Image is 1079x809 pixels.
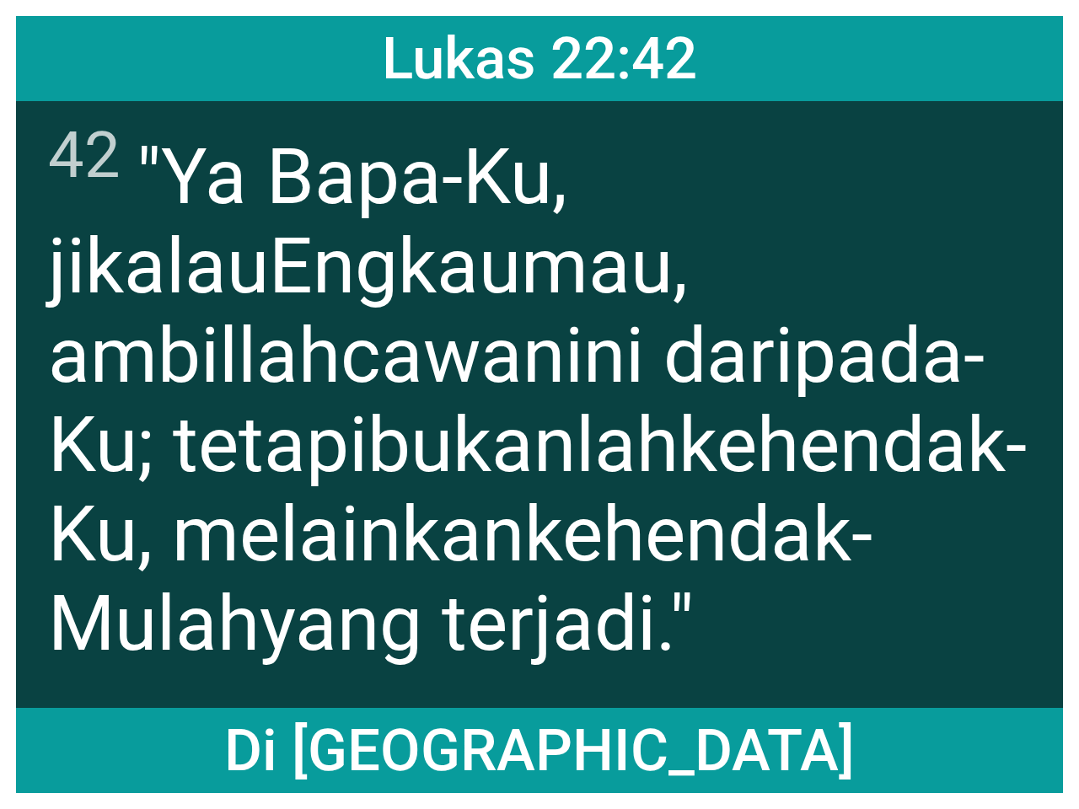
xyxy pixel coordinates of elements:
wg4133: bukanlah [48,400,1027,668]
wg3962: , jikalau [48,132,1027,668]
wg1487: Engkau [48,222,1027,668]
wg3361: kehendak-Ku [48,400,1027,668]
wg3450: , melainkan [48,490,872,668]
wg1014: , ambillah [48,222,1027,668]
wg235: kehendak-Mulah [48,490,872,668]
wg575: pada-Ku [48,311,1027,668]
wg3911: cawan [48,311,1027,668]
wg1700: ; tetapi [48,400,1027,668]
wg3911: mau [48,222,1027,668]
span: Lukas 22:42 [382,24,697,93]
span: "Ya Bapa-Ku [48,118,1030,668]
sup: 42 [48,118,121,193]
span: Di [GEOGRAPHIC_DATA] [224,716,855,785]
wg1096: ." [656,579,694,668]
wg4221: ini dari [48,311,1027,668]
wg4674: yang terjadi [260,579,694,668]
